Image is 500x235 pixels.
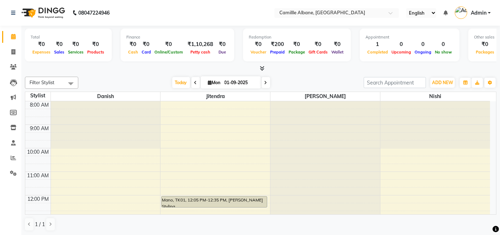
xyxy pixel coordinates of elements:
div: 11:00 AM [26,172,51,179]
img: logo [18,3,67,23]
span: Voucher [249,50,268,55]
input: Search Appointment [364,77,426,88]
span: Online/Custom [153,50,185,55]
span: Sales [52,50,66,55]
div: 0 [433,40,454,48]
img: Admin [455,6,467,19]
b: 08047224946 [78,3,110,23]
span: Mon [206,80,222,85]
span: Expenses [31,50,52,55]
span: Services [66,50,85,55]
span: Package [287,50,307,55]
div: 1 [365,40,390,48]
span: Today [172,77,190,88]
div: ₹0 [52,40,66,48]
div: ₹0 [31,40,52,48]
span: 1 / 1 [35,221,45,228]
div: Stylist [25,92,51,99]
div: ₹0 [85,40,106,48]
div: Mano, TK01, 12:05 PM-12:35 PM, [PERSON_NAME] Styling [162,196,267,207]
span: No show [433,50,454,55]
span: ADD NEW [432,80,453,85]
span: Card [140,50,153,55]
input: 2025-09-01 [222,77,258,88]
span: [PERSON_NAME] [270,92,380,101]
div: Total [31,34,106,40]
div: ₹0 [153,40,185,48]
div: 0 [413,40,433,48]
div: 8:00 AM [29,101,51,109]
span: Due [217,50,228,55]
span: Completed [365,50,390,55]
div: Redemption [249,34,345,40]
div: ₹1,10,268 [185,40,216,48]
div: Finance [126,34,228,40]
span: Gift Cards [307,50,330,55]
div: ₹0 [216,40,228,48]
span: Nishi [380,92,490,101]
span: Upcoming [390,50,413,55]
div: ₹0 [126,40,140,48]
button: ADD NEW [430,78,455,88]
div: ₹0 [140,40,153,48]
span: Danish [51,92,160,101]
span: Cash [126,50,140,55]
div: Appointment [365,34,454,40]
span: Admin [471,9,486,17]
span: Filter Stylist [30,80,54,85]
span: Packages [474,50,496,55]
div: ₹0 [66,40,85,48]
div: ₹0 [287,40,307,48]
span: Prepaid [268,50,286,55]
div: 0 [390,40,413,48]
div: 9:00 AM [29,125,51,132]
div: 10:00 AM [26,148,51,156]
span: Wallet [330,50,345,55]
span: Petty cash [189,50,212,55]
div: ₹200 [268,40,287,48]
div: 12:00 PM [26,195,51,203]
span: Products [85,50,106,55]
div: ₹0 [307,40,330,48]
span: Jitendra [160,92,270,101]
div: ₹0 [249,40,268,48]
div: ₹0 [474,40,496,48]
span: Ongoing [413,50,433,55]
div: ₹0 [330,40,345,48]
